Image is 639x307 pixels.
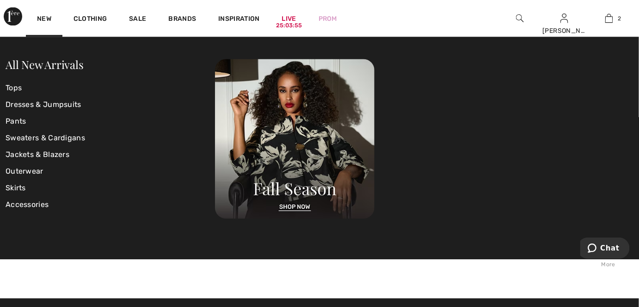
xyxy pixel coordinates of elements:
a: New [37,15,51,25]
img: 250825120107_a8d8ca038cac6.jpg [215,59,375,219]
img: 1ère Avenue [4,7,22,26]
img: My Info [560,13,568,24]
a: Tops [6,80,215,97]
iframe: Opens a widget where you can chat to one of our agents [580,238,630,261]
span: 2 [618,14,621,23]
div: More [24,261,615,269]
a: Live25:03:55 [282,14,296,24]
a: Sweaters & Cardigans [6,130,215,147]
a: Outerwear [6,163,215,180]
a: Sign In [560,14,568,23]
a: Sale [129,15,146,25]
a: 2 [587,13,631,24]
a: Prom [319,14,337,24]
img: search the website [516,13,524,24]
div: 25:03:55 [276,22,302,31]
a: Dresses & Jumpsuits [6,97,215,113]
a: Clothing [74,15,107,25]
div: [PERSON_NAME] [543,26,587,36]
a: All New Arrivals [6,57,83,72]
a: Pants [6,113,215,130]
a: Jackets & Blazers [6,147,215,163]
a: Brands [169,15,197,25]
img: My Bag [605,13,613,24]
a: Accessories [6,197,215,213]
span: Inspiration [218,15,259,25]
a: Skirts [6,180,215,197]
